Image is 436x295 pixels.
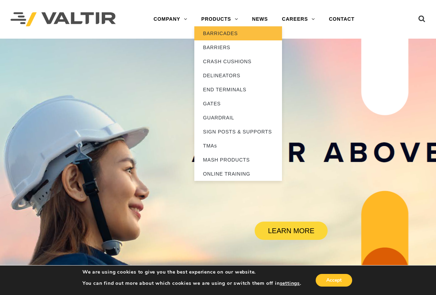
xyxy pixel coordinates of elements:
a: GATES [194,97,282,111]
a: CAREERS [275,12,322,26]
button: Accept [316,274,352,287]
a: BARRICADES [194,26,282,40]
a: LEARN MORE [255,222,328,240]
img: Valtir [11,12,116,27]
a: DELINEATORS [194,68,282,83]
a: SIGN POSTS & SUPPORTS [194,125,282,139]
a: CRASH CUSHIONS [194,54,282,68]
a: BARRIERS [194,40,282,54]
button: settings [280,280,300,287]
p: You can find out more about which cookies we are using or switch them off in . [82,280,301,287]
p: We are using cookies to give you the best experience on our website. [82,269,301,275]
a: COMPANY [147,12,194,26]
a: CONTACT [322,12,362,26]
a: ONLINE TRAINING [194,167,282,181]
a: NEWS [245,12,275,26]
a: PRODUCTS [194,12,245,26]
a: MASH PRODUCTS [194,153,282,167]
a: GUARDRAIL [194,111,282,125]
a: TMAs [194,139,282,153]
a: END TERMINALS [194,83,282,97]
